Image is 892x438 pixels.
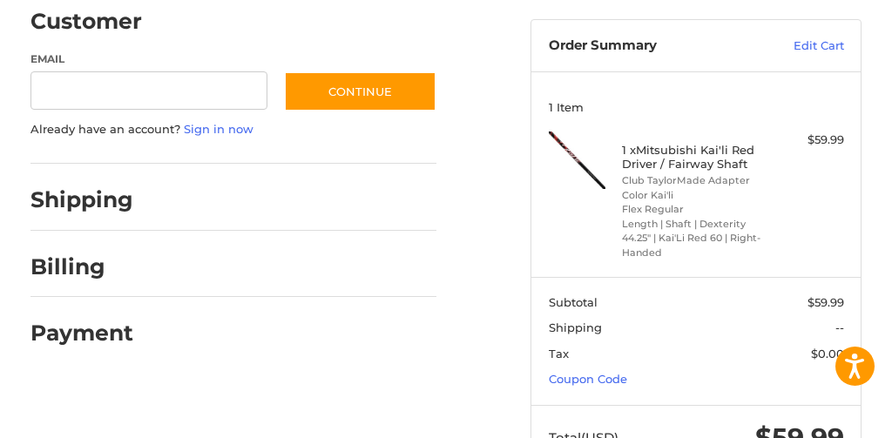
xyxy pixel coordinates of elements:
[549,347,569,361] span: Tax
[549,37,750,55] h3: Order Summary
[30,253,132,280] h2: Billing
[835,320,844,334] span: --
[284,71,436,111] button: Continue
[30,121,437,138] p: Already have an account?
[30,186,133,213] h2: Shipping
[770,131,844,149] div: $59.99
[30,51,267,67] label: Email
[622,143,766,172] h4: 1 x Mitsubishi Kai'li Red Driver / Fairway Shaft
[30,320,133,347] h2: Payment
[549,320,602,334] span: Shipping
[622,188,766,203] li: Color Kai'li
[549,372,627,386] a: Coupon Code
[549,100,844,114] h3: 1 Item
[549,295,598,309] span: Subtotal
[811,347,844,361] span: $0.00
[750,37,844,55] a: Edit Cart
[622,217,766,260] li: Length | Shaft | Dexterity 44.25" | Kai'Li Red 60 | Right-Handed
[808,295,844,309] span: $59.99
[622,202,766,217] li: Flex Regular
[622,173,766,188] li: Club TaylorMade Adapter
[184,122,253,136] a: Sign in now
[30,8,142,35] h2: Customer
